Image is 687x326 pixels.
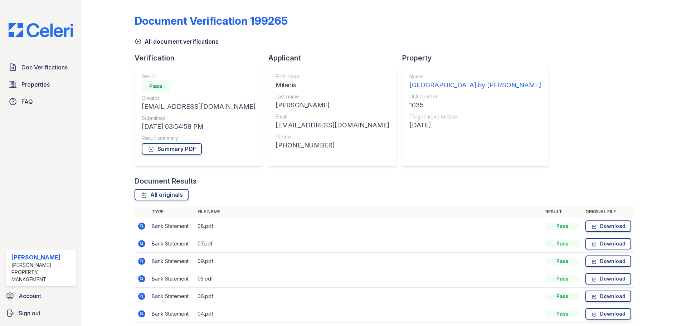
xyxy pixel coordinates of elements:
[135,14,288,27] div: Document Verification 199265
[195,305,542,323] td: 04.pdf
[135,189,189,200] a: All originals
[409,73,541,90] a: Name [GEOGRAPHIC_DATA] by [PERSON_NAME]
[11,253,73,262] div: [PERSON_NAME]
[585,256,631,267] a: Download
[409,100,541,110] div: 1035
[21,80,50,89] span: Properties
[21,97,33,106] span: FAQ
[3,23,79,37] img: CE_Logo_Blue-a8612792a0a2168367f1c8372b55b34899dd931a85d93a1a3d3e32e68fde9ad4.png
[409,93,541,100] div: Unit number
[585,220,631,232] a: Download
[149,270,195,288] td: Bank Statement
[142,143,202,155] a: Summary PDF
[142,94,255,102] div: Creator
[195,270,542,288] td: 05.pdf
[542,206,583,218] th: Result
[276,93,389,100] div: Last name
[276,100,389,110] div: [PERSON_NAME]
[195,253,542,270] td: 09.pdf
[21,63,68,72] span: Doc Verifications
[585,273,631,284] a: Download
[149,206,195,218] th: Type
[195,206,542,218] th: File name
[657,297,680,319] iframe: chat widget
[6,60,76,74] a: Doc Verifications
[276,113,389,120] div: Email
[195,218,542,235] td: 08.pdf
[195,235,542,253] td: 07.pdf
[545,293,580,300] div: Pass
[585,291,631,302] a: Download
[276,80,389,90] div: Milenis
[195,288,542,305] td: 06.pdf
[135,37,219,46] a: All document verifications
[142,102,255,112] div: [EMAIL_ADDRESS][DOMAIN_NAME]
[545,223,580,230] div: Pass
[3,306,79,320] a: Sign out
[142,135,255,142] div: Result summary
[276,140,389,150] div: [PHONE_NUMBER]
[135,176,197,186] div: Document Results
[6,77,76,92] a: Properties
[585,308,631,320] a: Download
[19,309,40,317] span: Sign out
[276,120,389,130] div: [EMAIL_ADDRESS][DOMAIN_NAME]
[268,53,402,63] div: Applicant
[409,73,541,80] div: Name
[276,133,389,140] div: Phone
[402,53,554,63] div: Property
[11,262,73,283] div: [PERSON_NAME] Property Management
[583,206,634,218] th: Original file
[142,80,170,92] div: Pass
[545,240,580,247] div: Pass
[3,289,79,303] a: Account
[585,238,631,249] a: Download
[149,253,195,270] td: Bank Statement
[545,310,580,317] div: Pass
[149,218,195,235] td: Bank Statement
[409,113,541,120] div: Target move in date
[276,73,389,80] div: First name
[6,94,76,109] a: FAQ
[545,258,580,265] div: Pass
[149,235,195,253] td: Bank Statement
[409,120,541,130] div: [DATE]
[135,53,268,63] div: Verification
[142,122,255,132] div: [DATE] 03:54:58 PM
[409,80,541,90] div: [GEOGRAPHIC_DATA] by [PERSON_NAME]
[149,288,195,305] td: Bank Statement
[142,73,255,80] div: Result
[149,305,195,323] td: Bank Statement
[19,292,41,300] span: Account
[545,275,580,282] div: Pass
[142,115,255,122] div: Submitted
